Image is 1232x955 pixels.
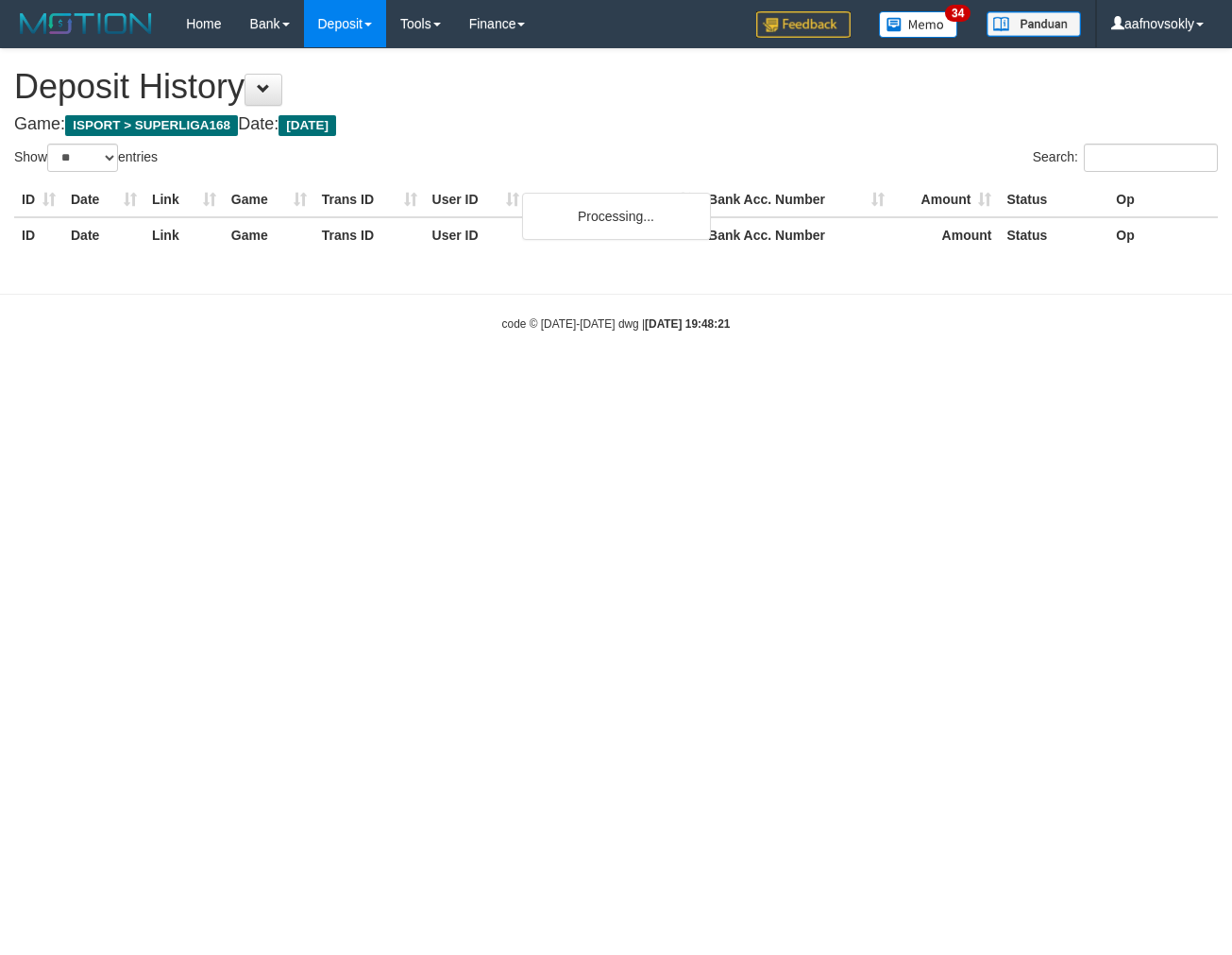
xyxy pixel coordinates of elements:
[14,68,1218,106] h1: Deposit History
[63,217,144,252] th: Date
[14,182,63,217] th: ID
[756,11,851,38] img: Feedback.jpg
[314,217,425,252] th: Trans ID
[879,11,958,38] img: Button%20Memo.svg
[14,217,63,252] th: ID
[892,217,1000,252] th: Amount
[987,11,1081,37] img: panduan.png
[892,182,1000,217] th: Amount
[999,182,1108,217] th: Status
[700,182,892,217] th: Bank Acc. Number
[700,217,892,252] th: Bank Acc. Number
[645,317,730,331] strong: [DATE] 19:48:21
[63,182,144,217] th: Date
[527,182,700,217] th: Bank Acc. Name
[1033,144,1218,172] label: Search:
[278,115,336,136] span: [DATE]
[65,115,238,136] span: ISPORT > SUPERLIGA168
[1084,144,1218,172] input: Search:
[1108,217,1218,252] th: Op
[314,182,425,217] th: Trans ID
[224,217,314,252] th: Game
[224,182,314,217] th: Game
[1108,182,1218,217] th: Op
[14,115,1218,134] h4: Game: Date:
[425,217,528,252] th: User ID
[144,217,224,252] th: Link
[144,182,224,217] th: Link
[522,193,711,240] div: Processing...
[14,9,158,38] img: MOTION_logo.png
[502,317,731,331] small: code © [DATE]-[DATE] dwg |
[47,144,118,172] select: Showentries
[14,144,158,172] label: Show entries
[945,5,970,22] span: 34
[425,182,528,217] th: User ID
[999,217,1108,252] th: Status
